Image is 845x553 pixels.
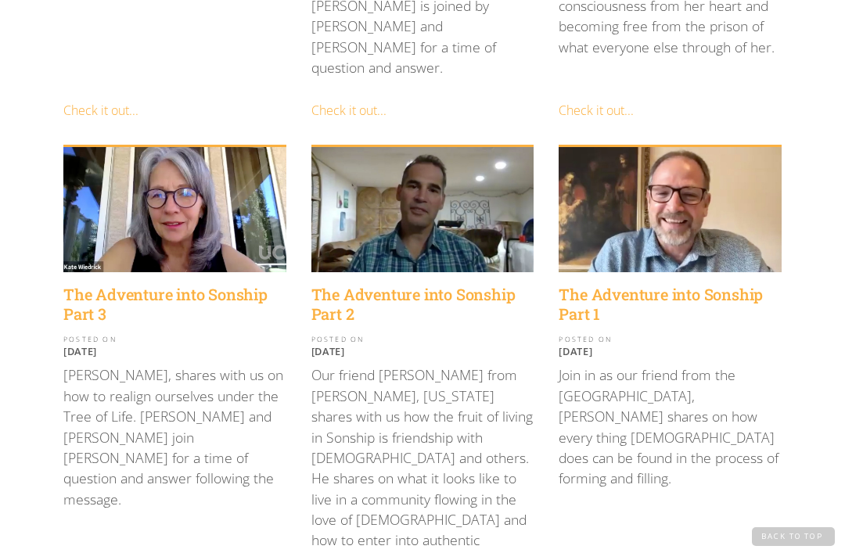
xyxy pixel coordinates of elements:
[63,364,286,509] p: [PERSON_NAME], shares with us on how to realign ourselves under the Tree of Life. [PERSON_NAME] a...
[311,345,534,357] p: [DATE]
[311,336,534,343] div: POSTED ON
[63,345,286,357] p: [DATE]
[63,285,286,324] a: The Adventure into Sonship Part 3
[311,102,387,119] a: Check it out...
[752,527,835,546] a: Back to Top
[559,285,782,324] a: The Adventure into Sonship Part 1
[63,147,286,272] img: The Adventure into Sonship Part 3
[63,336,286,343] div: POSTED ON
[311,147,534,272] img: The Adventure into Sonship Part 2
[559,102,634,119] a: Check it out...
[559,147,782,272] img: The Adventure into Sonship Part 1
[559,345,782,357] p: [DATE]
[559,336,782,343] div: POSTED ON
[311,285,534,324] a: The Adventure into Sonship Part 2
[559,364,782,488] p: Join in as our friend from the [GEOGRAPHIC_DATA], [PERSON_NAME] shares on how every thing [DEMOGR...
[63,102,138,119] a: Check it out...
